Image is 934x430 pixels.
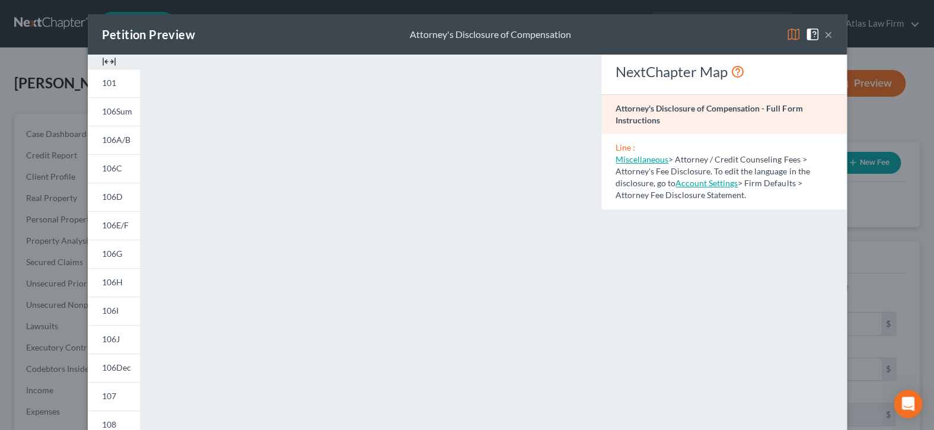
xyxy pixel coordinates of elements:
[894,390,922,418] div: Open Intercom Messenger
[88,325,140,353] a: 106J
[805,27,820,42] img: help-close-5ba153eb36485ed6c1ea00a893f15db1cb9b99d6cae46e1a8edb6c62d00a1a76.svg
[675,178,738,188] a: Account Settings
[88,183,140,211] a: 106D
[102,163,122,173] span: 106C
[102,391,116,401] span: 107
[616,154,668,164] a: Miscellaneous
[88,240,140,268] a: 106G
[616,178,802,200] span: > Firm Defaults > Attorney Fee Disclosure Statement.
[88,382,140,410] a: 107
[616,154,809,188] span: > Attorney / Credit Counseling Fees > Attorney's Fee Disclosure. To edit the language in the disc...
[88,353,140,382] a: 106Dec
[88,69,140,97] a: 101
[102,78,116,88] span: 101
[88,97,140,126] a: 106Sum
[410,28,571,42] div: Attorney's Disclosure of Compensation
[616,62,832,81] div: NextChapter Map
[88,211,140,240] a: 106E/F
[102,55,116,69] img: expand-e0f6d898513216a626fdd78e52531dac95497ffd26381d4c15ee2fc46db09dca.svg
[786,27,801,42] img: map-eea8200ae884c6f1103ae1953ef3d486a96c86aabb227e865a55264e3737af1f.svg
[616,103,802,125] strong: Attorney's Disclosure of Compensation - Full Form Instructions
[824,27,833,42] button: ×
[88,126,140,154] a: 106A/B
[102,249,122,259] span: 106G
[102,277,123,287] span: 106H
[102,106,132,116] span: 106Sum
[88,297,140,325] a: 106I
[102,419,116,429] span: 108
[88,154,140,183] a: 106C
[102,305,119,316] span: 106I
[102,26,195,43] div: Petition Preview
[102,192,123,202] span: 106D
[616,142,635,152] span: Line :
[102,334,120,344] span: 106J
[88,268,140,297] a: 106H
[102,362,131,372] span: 106Dec
[102,135,130,145] span: 106A/B
[102,220,129,230] span: 106E/F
